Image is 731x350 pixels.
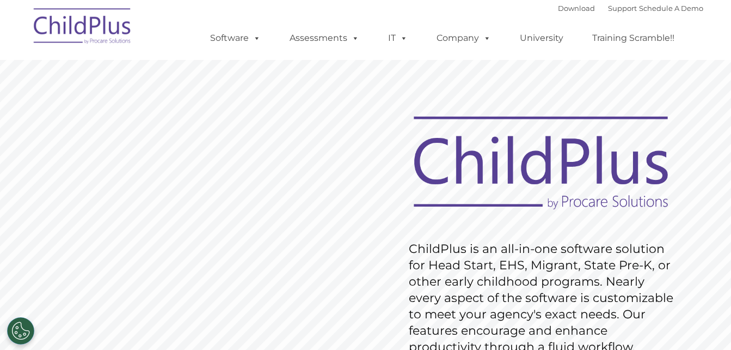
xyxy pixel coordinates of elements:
a: Software [199,27,272,49]
a: Support [608,4,637,13]
font: | [558,4,703,13]
iframe: Chat Widget [677,298,731,350]
a: Training Scramble!! [581,27,685,49]
a: Download [558,4,595,13]
a: Company [426,27,502,49]
a: University [509,27,574,49]
button: Cookies Settings [7,317,34,345]
a: Assessments [279,27,370,49]
a: IT [377,27,419,49]
img: ChildPlus by Procare Solutions [28,1,137,55]
a: Schedule A Demo [639,4,703,13]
